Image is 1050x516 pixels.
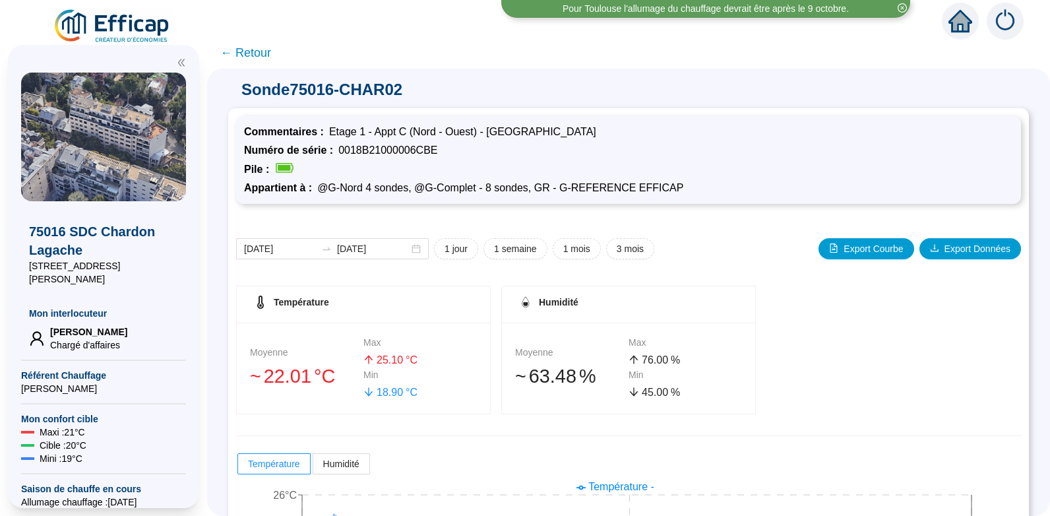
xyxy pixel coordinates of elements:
[377,387,388,398] span: 18
[244,145,338,156] span: Numéro de série :
[50,339,127,352] span: Chargé d'affaires
[323,459,359,469] span: Humidité
[273,490,297,501] tspan: 26°C
[21,412,186,426] span: Mon confort cible
[53,8,172,45] img: efficap energie logo
[606,238,654,259] button: 3 mois
[494,242,537,256] span: 1 semaine
[553,238,601,259] button: 1 mois
[629,336,742,350] div: Max
[445,242,468,256] span: 1 jour
[588,481,654,492] span: Température -
[321,243,332,254] span: to
[337,242,409,256] input: Date de fin
[244,242,316,256] input: Date de début
[642,387,654,398] span: 45
[285,366,311,387] span: .01
[642,354,654,366] span: 76
[29,259,178,286] span: [STREET_ADDRESS][PERSON_NAME]
[40,452,82,465] span: Mini : 19 °C
[919,238,1021,259] button: Export Données
[388,387,403,398] span: .90
[244,126,329,137] span: Commentaires :
[264,366,285,387] span: 22
[250,362,261,391] span: 󠁾~
[898,3,907,13] span: close-circle
[40,439,86,452] span: Cible : 20 °C
[248,459,300,469] span: Température
[317,182,683,193] span: @G-Nord 4 sondes, @G-Complet - 8 sondes, GR - G-REFERENCE EFFICAP
[377,354,388,366] span: 25
[338,145,437,156] span: 0018B21000006CBE
[321,243,332,254] span: swap-right
[829,243,838,253] span: file-image
[363,336,477,350] div: Max
[844,242,903,256] span: Export Courbe
[388,354,403,366] span: .10
[948,9,972,33] span: home
[483,238,547,259] button: 1 semaine
[314,362,335,391] span: °C
[671,352,680,368] span: %
[629,354,639,365] span: arrow-up
[944,242,1010,256] span: Export Données
[550,366,576,387] span: .48
[50,325,127,339] span: [PERSON_NAME]
[654,387,668,398] span: .00
[29,307,178,320] span: Mon interlocuteur
[177,58,186,67] span: double-left
[363,354,374,365] span: arrow-up
[654,354,668,366] span: .00
[406,352,417,368] span: °C
[406,385,417,401] span: °C
[40,426,85,439] span: Maxi : 21 °C
[515,362,526,391] span: 󠁾~
[21,482,186,496] span: Saison de chauffe en cours
[29,331,45,346] span: user
[21,369,186,382] span: Référent Chauffage
[363,368,477,382] div: Min
[818,238,913,259] button: Export Courbe
[274,297,329,307] span: Température
[21,496,186,509] span: Allumage chauffage : [DATE]
[563,2,849,16] div: Pour Toulouse l'allumage du chauffage devrait être après le 9 octobre.
[244,164,274,175] span: Pile :
[930,243,939,253] span: download
[563,242,590,256] span: 1 mois
[363,387,374,397] span: arrow-down
[617,242,644,256] span: 3 mois
[629,368,742,382] div: Min
[434,238,478,259] button: 1 jour
[228,79,1029,100] span: Sonde 75016-CHAR02
[987,3,1024,40] img: alerts
[539,297,578,307] span: Humidité
[629,387,639,397] span: arrow-down
[579,362,596,391] span: %
[29,222,178,259] span: 75016 SDC Chardon Lagache
[250,346,363,360] div: Moyenne
[671,385,680,401] span: %
[529,366,550,387] span: 63
[220,44,271,62] span: ← Retour
[21,382,186,395] span: [PERSON_NAME]
[515,346,629,360] div: Moyenne
[329,126,596,137] span: Etage 1 - Appt C (Nord - Ouest) - [GEOGRAPHIC_DATA]
[244,182,317,193] span: Appartient à :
